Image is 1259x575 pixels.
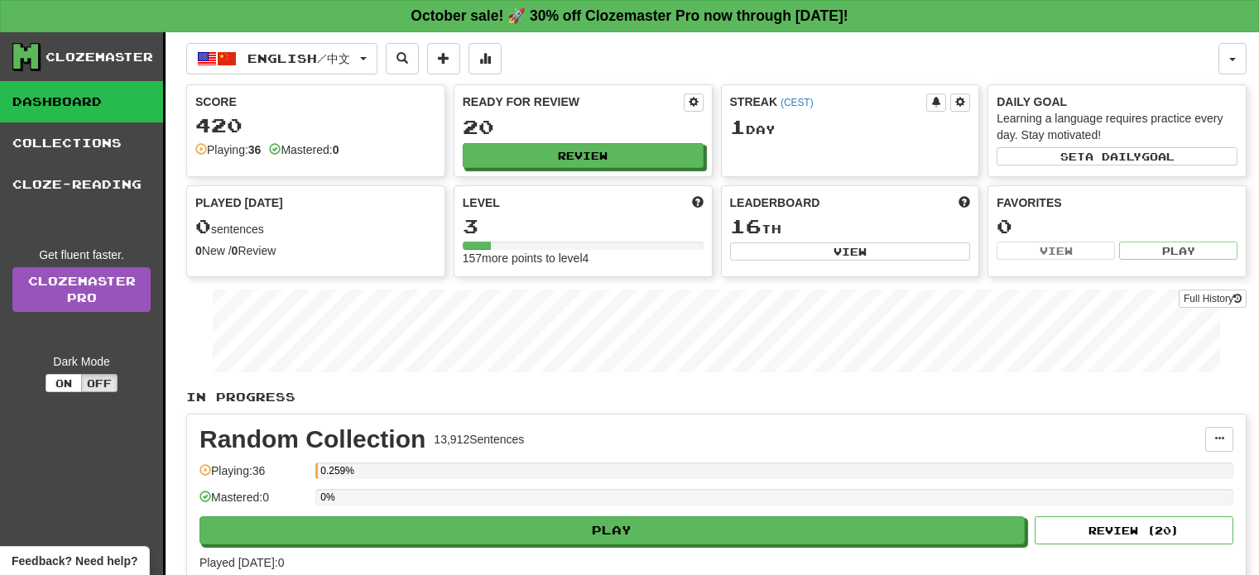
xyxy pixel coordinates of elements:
div: 20 [463,117,704,137]
div: 157 more points to level 4 [463,250,704,266]
div: Ready for Review [463,93,684,110]
div: 3 [463,216,704,237]
span: Leaderboard [730,194,820,211]
span: Played [DATE] [195,194,283,211]
button: View [730,242,971,261]
span: Score more points to level up [692,194,704,211]
span: English / 中文 [247,51,350,65]
strong: 36 [248,143,262,156]
strong: 0 [232,244,238,257]
div: Favorites [997,194,1237,211]
div: 13,912 Sentences [434,431,524,448]
button: Play [199,516,1025,544]
div: Mastered: [269,141,339,158]
div: Score [195,93,436,110]
div: th [730,216,971,237]
button: More stats [469,43,502,74]
button: View [997,242,1115,260]
div: Day [730,117,971,138]
button: Full History [1179,290,1247,308]
strong: 0 [333,143,339,156]
span: 0 [195,214,211,237]
button: Review (20) [1035,516,1233,544]
div: Daily Goal [997,93,1237,110]
button: On [46,374,82,392]
strong: 0 [195,244,202,257]
div: Get fluent faster. [12,247,151,263]
button: Play [1119,242,1237,260]
a: ClozemasterPro [12,267,151,312]
button: Off [81,374,118,392]
button: English/中文 [186,43,377,74]
div: New / Review [195,242,436,259]
span: Played [DATE]: 0 [199,556,284,569]
span: Open feedback widget [12,553,137,569]
div: Clozemaster [46,49,153,65]
div: Learning a language requires practice every day. Stay motivated! [997,110,1237,143]
p: In Progress [186,389,1247,405]
div: Playing: [195,141,261,158]
div: Dark Mode [12,353,151,370]
button: Add sentence to collection [427,43,460,74]
div: 420 [195,115,436,136]
button: Review [463,143,704,168]
a: (CEST) [781,97,814,108]
button: Seta dailygoal [997,147,1237,165]
div: Streak [730,93,927,110]
div: sentences [195,216,436,237]
strong: October sale! 🚀 30% off Clozemaster Pro now through [DATE]! [411,7,848,24]
span: a daily [1085,151,1141,162]
div: Mastered: 0 [199,489,307,516]
span: 16 [730,214,762,237]
div: Random Collection [199,427,425,452]
button: Search sentences [386,43,419,74]
div: 0 [997,216,1237,237]
span: This week in points, UTC [959,194,970,211]
span: 1 [730,115,746,138]
span: Level [463,194,500,211]
div: Playing: 36 [199,462,307,490]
